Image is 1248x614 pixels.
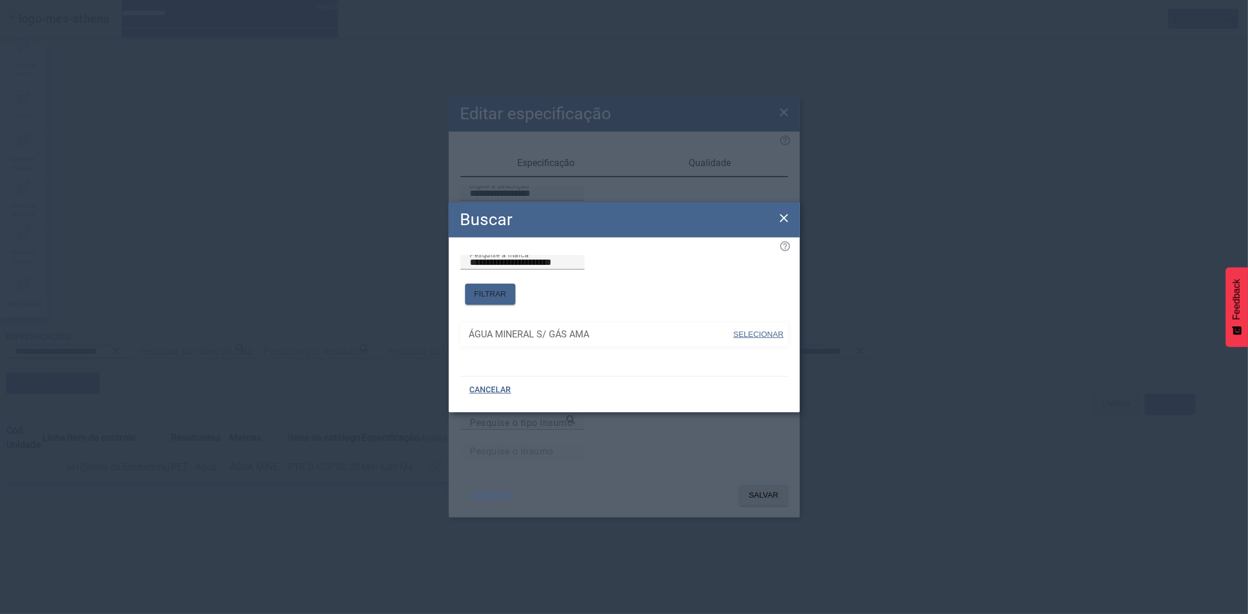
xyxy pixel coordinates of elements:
button: FILTRAR [465,284,516,305]
button: CANCELAR [460,485,521,506]
span: ÁGUA MINERAL S/ GÁS AMA [469,327,733,342]
span: SALVAR [749,489,779,501]
span: CANCELAR [470,384,511,396]
button: SELECIONAR [732,324,785,345]
span: Feedback [1232,279,1242,320]
h2: Buscar [460,207,513,232]
button: CANCELAR [460,380,521,401]
span: SELECIONAR [734,330,784,339]
mat-label: Pesquise a marca [470,250,529,258]
span: CANCELAR [470,489,511,501]
button: SALVAR [740,485,788,506]
button: Feedback - Mostrar pesquisa [1226,267,1248,347]
span: FILTRAR [475,288,507,300]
